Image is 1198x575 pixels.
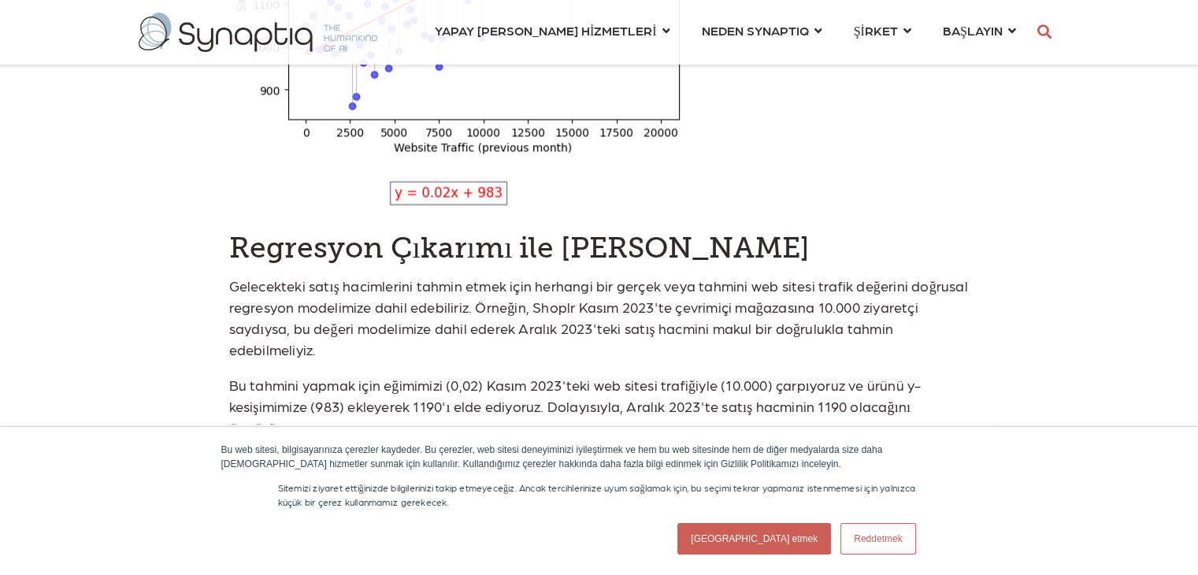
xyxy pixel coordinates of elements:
[853,23,897,38] font: ŞİRKET
[139,13,377,52] img: synaptiq logo-2
[229,277,968,358] font: Gelecekteki satış hacimlerini tahmin etmek için herhangi bir gerçek veya tahmini web sitesi trafi...
[229,230,810,265] font: Regresyon Çıkarımı ile [PERSON_NAME]
[419,4,1032,61] nav: menü
[853,16,911,45] a: ŞİRKET
[278,482,915,507] font: Sitemizi ziyaret ettiğinizde bilgilerinizi takip etmeyeceğiz. Ancak tercihlerinize uyum sağlamak ...
[701,16,822,45] a: NEDEN SYNAPTIQ
[677,523,831,555] a: [GEOGRAPHIC_DATA] etmek
[435,23,657,38] font: YAPAY [PERSON_NAME] HİZMETLERİ
[701,23,808,38] font: NEDEN SYNAPTIQ
[221,444,883,469] font: Bu web sitesi, bilgisayarınıza çerezler kaydeder. Bu çerezler, web sitesi deneyiminizi iyileştirm...
[840,523,915,555] a: Reddetmek
[943,16,1016,45] a: BAŞLAYIN
[435,16,670,45] a: YAPAY [PERSON_NAME] HİZMETLERİ
[229,377,922,436] font: Bu tahmini yapmak için eğimimizi (0,02) Kasım 2023'teki web sitesi trafiğiyle (10.000) çarpıyoruz...
[691,533,818,544] font: [GEOGRAPHIC_DATA] etmek
[943,23,1003,38] font: BAŞLAYIN
[854,533,902,544] font: Reddetmek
